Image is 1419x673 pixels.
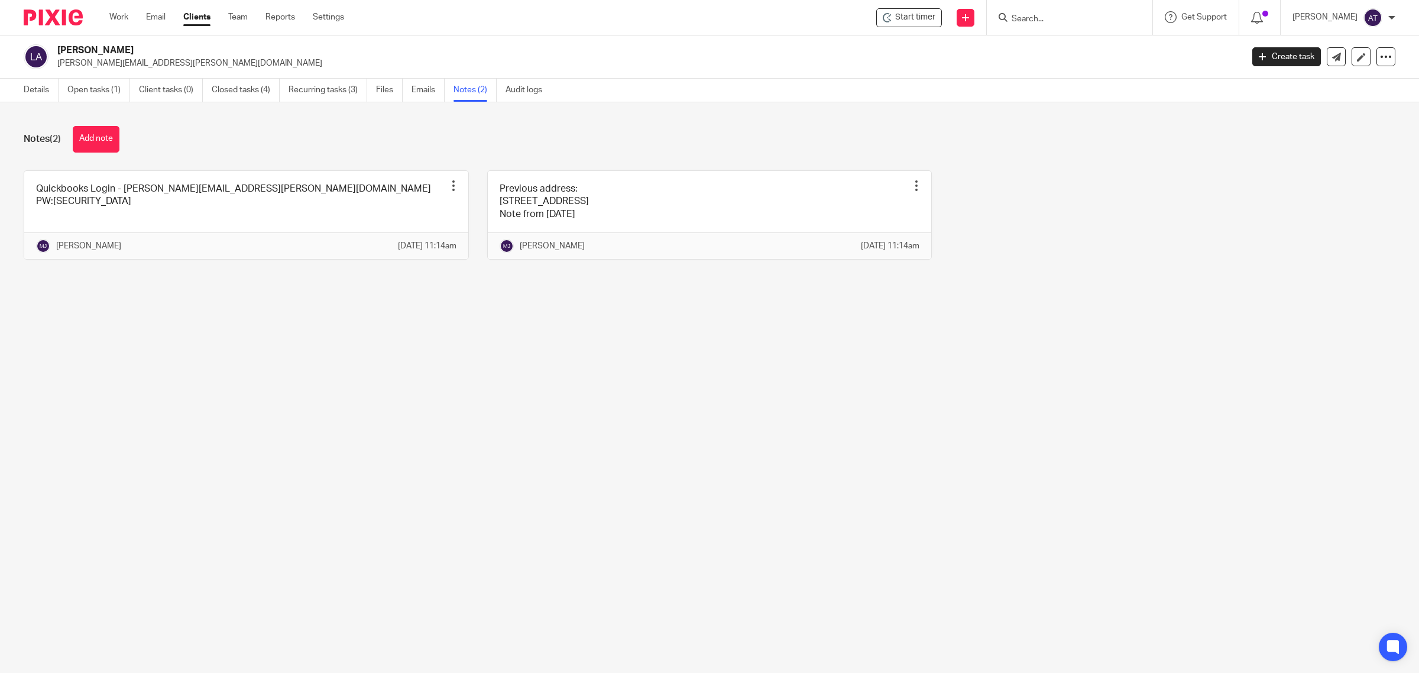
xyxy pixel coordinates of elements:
[289,79,367,102] a: Recurring tasks (3)
[56,240,121,252] p: [PERSON_NAME]
[57,57,1235,69] p: [PERSON_NAME][EMAIL_ADDRESS][PERSON_NAME][DOMAIN_NAME]
[212,79,280,102] a: Closed tasks (4)
[73,126,119,153] button: Add note
[109,11,128,23] a: Work
[57,44,999,57] h2: [PERSON_NAME]
[376,79,403,102] a: Files
[313,11,344,23] a: Settings
[24,44,48,69] img: svg%3E
[453,79,497,102] a: Notes (2)
[24,133,61,145] h1: Notes
[1252,47,1321,66] a: Create task
[183,11,210,23] a: Clients
[139,79,203,102] a: Client tasks (0)
[861,240,919,252] p: [DATE] 11:14am
[24,79,59,102] a: Details
[146,11,166,23] a: Email
[412,79,445,102] a: Emails
[500,239,514,253] img: svg%3E
[50,134,61,144] span: (2)
[520,240,585,252] p: [PERSON_NAME]
[506,79,551,102] a: Audit logs
[1010,14,1117,25] input: Search
[398,240,456,252] p: [DATE] 11:14am
[265,11,295,23] a: Reports
[1292,11,1358,23] p: [PERSON_NAME]
[895,11,935,24] span: Start timer
[1181,13,1227,21] span: Get Support
[36,239,50,253] img: svg%3E
[876,8,942,27] div: Lisa Arbon
[67,79,130,102] a: Open tasks (1)
[228,11,248,23] a: Team
[24,9,83,25] img: Pixie
[1363,8,1382,27] img: svg%3E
